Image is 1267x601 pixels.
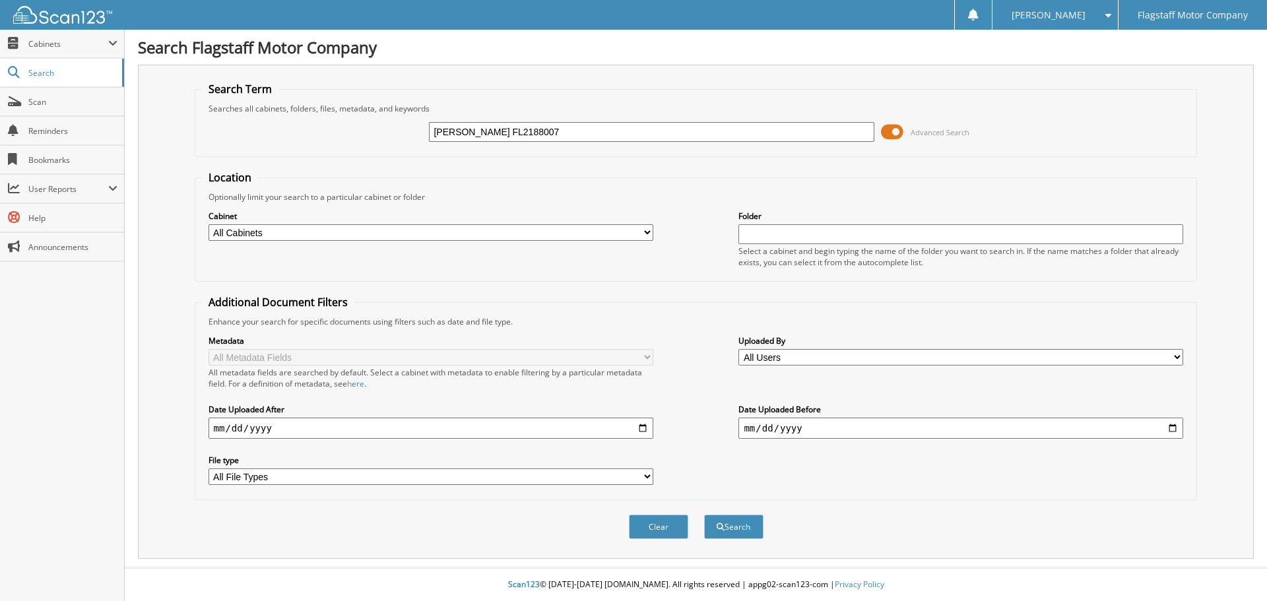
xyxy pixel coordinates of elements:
input: start [209,418,653,439]
div: Searches all cabinets, folders, files, metadata, and keywords [202,103,1190,114]
div: Select a cabinet and begin typing the name of the folder you want to search in. If the name match... [738,245,1183,268]
span: Announcements [28,241,117,253]
label: Cabinet [209,210,653,222]
label: Uploaded By [738,335,1183,346]
label: Folder [738,210,1183,222]
span: Cabinets [28,38,108,49]
span: Flagstaff Motor Company [1138,11,1248,19]
label: Date Uploaded After [209,404,653,415]
legend: Additional Document Filters [202,295,354,309]
span: Advanced Search [911,127,969,137]
span: Search [28,67,115,79]
label: File type [209,455,653,466]
button: Search [704,515,763,539]
span: User Reports [28,183,108,195]
h1: Search Flagstaff Motor Company [138,36,1254,58]
span: Bookmarks [28,154,117,166]
a: Privacy Policy [835,579,884,590]
span: [PERSON_NAME] [1012,11,1086,19]
a: here [347,378,364,389]
legend: Search Term [202,82,278,96]
span: Scan123 [508,579,540,590]
input: end [738,418,1183,439]
div: © [DATE]-[DATE] [DOMAIN_NAME]. All rights reserved | appg02-scan123-com | [125,569,1267,601]
button: Clear [629,515,688,539]
span: Scan [28,96,117,108]
span: Help [28,212,117,224]
span: Reminders [28,125,117,137]
div: Enhance your search for specific documents using filters such as date and file type. [202,316,1190,327]
div: All metadata fields are searched by default. Select a cabinet with metadata to enable filtering b... [209,367,653,389]
img: scan123-logo-white.svg [13,6,112,24]
legend: Location [202,170,258,185]
label: Metadata [209,335,653,346]
div: Optionally limit your search to a particular cabinet or folder [202,191,1190,203]
iframe: Chat Widget [1201,538,1267,601]
label: Date Uploaded Before [738,404,1183,415]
